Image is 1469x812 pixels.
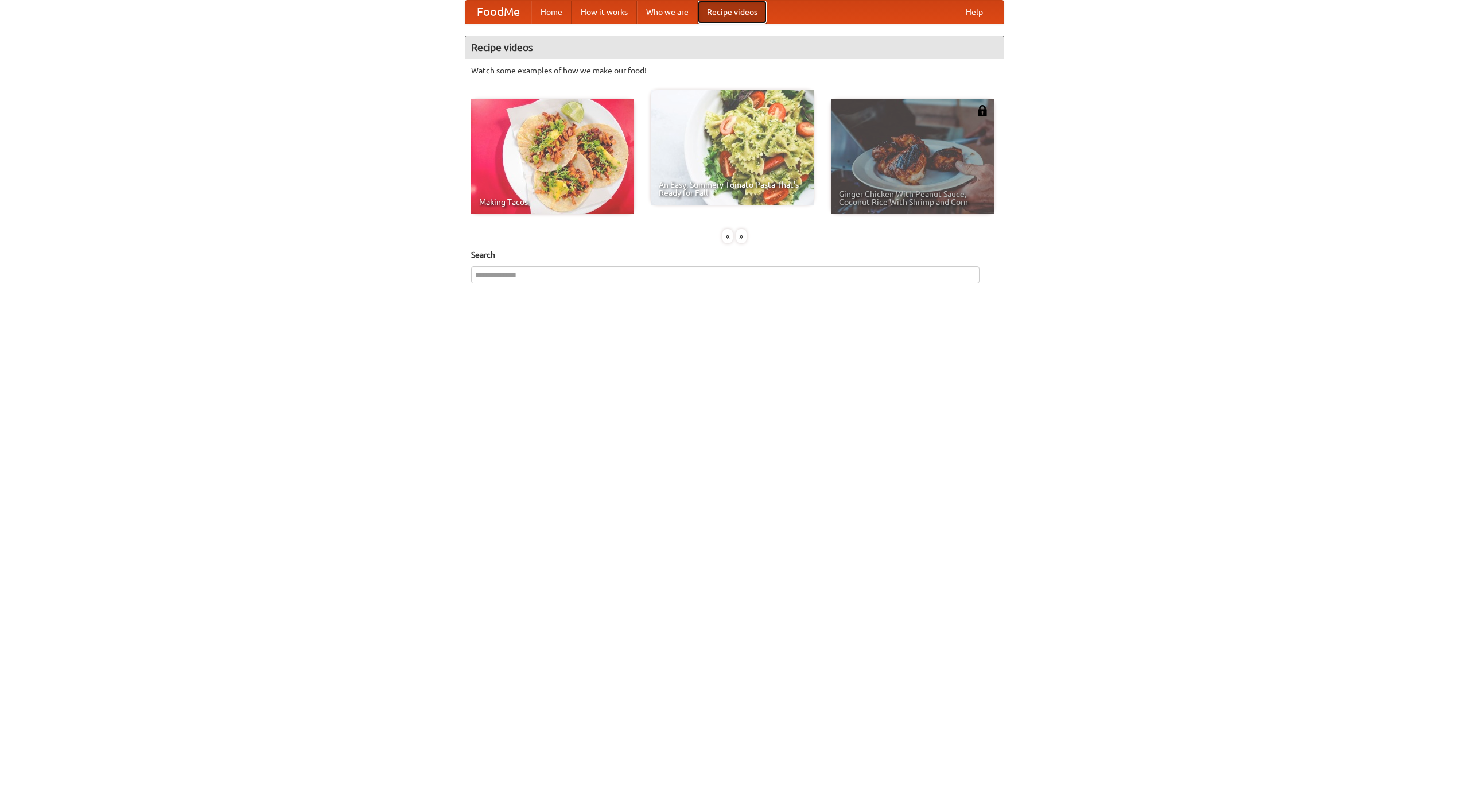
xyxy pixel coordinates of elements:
p: Watch some examples of how we make our food! [471,65,998,76]
a: An Easy, Summery Tomato Pasta That's Ready for Fall [651,90,814,205]
a: Recipe videos [698,1,767,24]
span: An Easy, Summery Tomato Pasta That's Ready for Fall [659,181,806,197]
a: Making Tacos [471,99,634,214]
div: » [736,229,747,243]
span: Making Tacos [479,198,626,206]
a: FoodMe [465,1,531,24]
a: How it works [572,1,637,24]
div: « [722,229,733,243]
h4: Recipe videos [465,36,1004,59]
img: 483408.png [977,105,988,116]
a: Help [957,1,992,24]
a: Home [531,1,572,24]
h5: Search [471,249,998,261]
a: Who we are [637,1,698,24]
